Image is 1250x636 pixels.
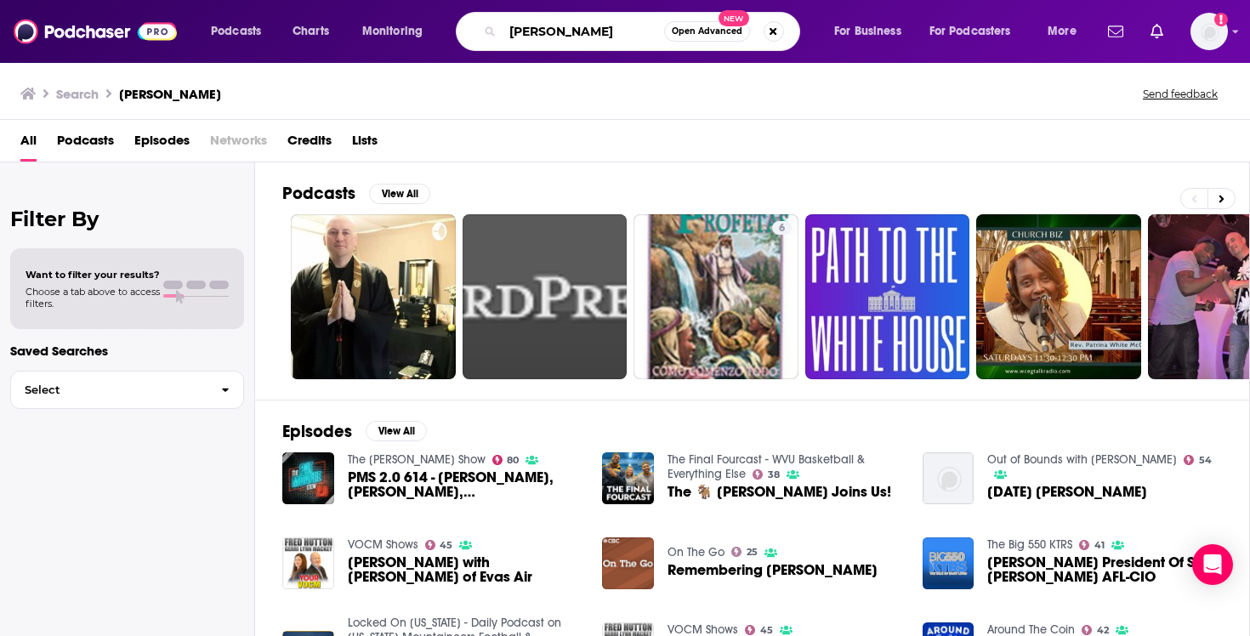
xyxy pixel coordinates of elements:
span: Open Advanced [672,27,742,36]
span: More [1048,20,1077,43]
img: PMS 2.0 614 - Peter Schrager, Zac Brown, Pat White, & AJ Hawk [282,452,334,504]
button: open menu [199,18,283,45]
span: 6 [779,220,785,237]
a: PMS 2.0 614 - Peter Schrager, Zac Brown, Pat White, & AJ Hawk [348,470,582,499]
h2: Podcasts [282,183,355,204]
button: open menu [350,18,445,45]
span: New [719,10,749,26]
img: The 🐐 Pat White Joins Us! [602,452,654,504]
button: View All [366,421,427,441]
img: Fred Hutton with Pat White of Evas Air [282,537,334,589]
span: For Podcasters [929,20,1011,43]
a: Fred Hutton with Pat White of Evas Air [348,555,582,584]
span: 41 [1094,542,1105,549]
img: Podchaser - Follow, Share and Rate Podcasts [14,15,177,48]
span: Select [11,384,207,395]
a: VOCM Shows [348,537,418,552]
a: Lists [352,127,378,162]
span: Podcasts [211,20,261,43]
span: 80 [507,457,519,464]
a: 80 [492,455,520,465]
a: The 🐐 Pat White Joins Us! [668,485,891,499]
span: 45 [440,542,452,549]
a: 25 [731,547,758,557]
span: 42 [1097,627,1109,634]
a: 45 [425,540,453,550]
a: 6 [634,214,798,379]
a: 12-19-18 Pat White [987,485,1147,499]
a: Show notifications dropdown [1144,17,1170,46]
img: Pat White President Of St. Louis AFL-CIO [923,537,974,589]
a: Show notifications dropdown [1101,17,1130,46]
a: Credits [287,127,332,162]
span: 38 [768,471,780,479]
span: [PERSON_NAME] with [PERSON_NAME] of Evas Air [348,555,582,584]
a: 45 [745,625,773,635]
span: PMS 2.0 614 - [PERSON_NAME], [PERSON_NAME], [PERSON_NAME], & [PERSON_NAME] [348,470,582,499]
a: Charts [281,18,339,45]
a: Remembering Pat White [668,563,878,577]
span: Charts [293,20,329,43]
a: 54 [1184,455,1212,465]
svg: Add a profile image [1214,13,1228,26]
button: open menu [918,18,1036,45]
button: Show profile menu [1190,13,1228,50]
a: The Final Fourcast - WVU Basketball & Everything Else [668,452,865,481]
h3: [PERSON_NAME] [119,86,221,102]
a: Podcasts [57,127,114,162]
a: EpisodesView All [282,421,427,442]
span: The 🐐 [PERSON_NAME] Joins Us! [668,485,891,499]
h2: Episodes [282,421,352,442]
a: PodcastsView All [282,183,430,204]
span: Logged in as melrosepr [1190,13,1228,50]
a: 6 [772,221,792,235]
a: All [20,127,37,162]
span: 25 [747,548,758,556]
button: Send feedback [1138,87,1223,101]
a: 41 [1079,540,1105,550]
a: The Big 550 KTRS [987,537,1072,552]
h2: Filter By [10,207,244,231]
a: 38 [753,469,780,480]
input: Search podcasts, credits, & more... [503,18,664,45]
span: [PERSON_NAME] President Of St. [PERSON_NAME] AFL-CIO [987,555,1222,584]
button: open menu [822,18,923,45]
span: Networks [210,127,267,162]
span: Choose a tab above to access filters. [26,286,160,309]
button: Open AdvancedNew [664,21,750,42]
button: View All [369,184,430,204]
a: Out of Bounds with Bo Bounds [987,452,1177,467]
img: Remembering Pat White [602,537,654,589]
a: The Pat McAfee Show [348,452,486,467]
h3: Search [56,86,99,102]
a: On The Go [668,545,724,559]
img: 12-19-18 Pat White [923,452,974,504]
p: Saved Searches [10,343,244,359]
a: Pat White President Of St. Louis AFL-CIO [987,555,1222,584]
div: Open Intercom Messenger [1192,544,1233,585]
span: Monitoring [362,20,423,43]
button: open menu [1036,18,1098,45]
span: For Business [834,20,901,43]
a: 42 [1082,625,1109,635]
img: User Profile [1190,13,1228,50]
div: Search podcasts, credits, & more... [472,12,816,51]
span: [DATE] [PERSON_NAME] [987,485,1147,499]
span: 54 [1199,457,1212,464]
button: Select [10,371,244,409]
a: Episodes [134,127,190,162]
span: Remembering [PERSON_NAME] [668,563,878,577]
span: 45 [760,627,773,634]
